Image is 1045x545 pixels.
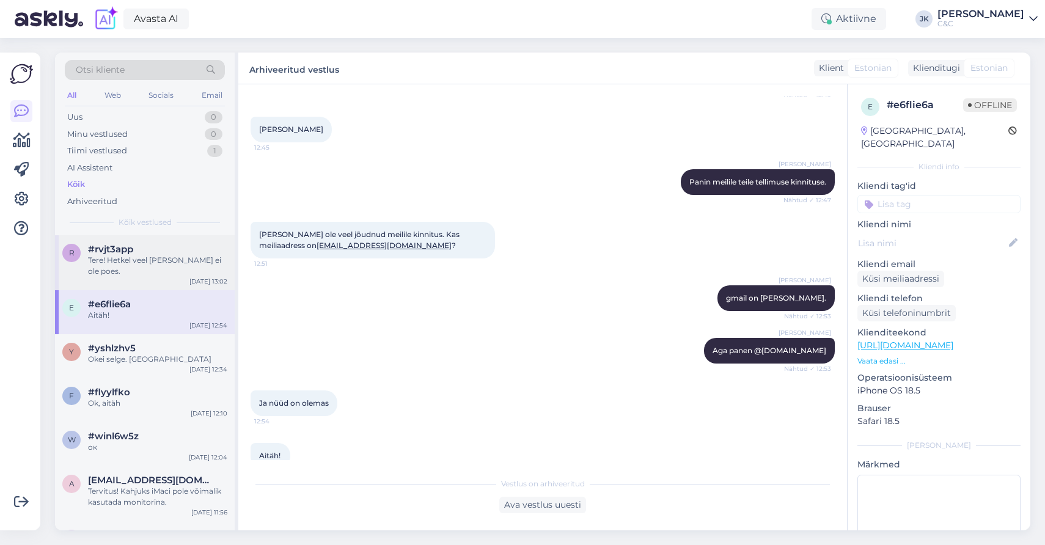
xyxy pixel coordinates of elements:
[93,6,119,32] img: explore-ai
[887,98,963,112] div: # e6flie6a
[123,9,189,29] a: Avasta AI
[10,62,33,86] img: Askly Logo
[189,365,227,374] div: [DATE] 12:34
[67,128,128,141] div: Minu vestlused
[317,241,452,250] a: [EMAIL_ADDRESS][DOMAIN_NAME]
[68,435,76,444] span: w
[189,453,227,462] div: [DATE] 12:04
[254,417,300,426] span: 12:54
[88,343,136,354] span: #yshlzhv5
[937,9,1024,19] div: [PERSON_NAME]
[88,486,227,508] div: Tervitus! Kahjuks iMaci pole võimalik kasutada monitorina.
[69,303,74,312] span: e
[189,321,227,330] div: [DATE] 12:54
[784,364,831,373] span: Nähtud ✓ 12:53
[88,299,131,310] span: #e6flie6a
[259,451,280,460] span: Aitäh!
[102,87,123,103] div: Web
[207,145,222,157] div: 1
[67,162,112,174] div: AI Assistent
[868,102,873,111] span: e
[146,87,176,103] div: Socials
[784,312,831,321] span: Nähtud ✓ 12:53
[857,180,1021,192] p: Kliendi tag'id
[857,458,1021,471] p: Märkmed
[88,475,215,486] span: aavik.jaak@gmail.com
[857,384,1021,397] p: iPhone OS 18.5
[726,293,826,302] span: gmail on [PERSON_NAME].
[69,248,75,257] span: r
[259,398,329,408] span: Ja nüüd on olemas
[857,356,1021,367] p: Vaata edasi ...
[857,326,1021,339] p: Klienditeekond
[857,305,956,321] div: Küsi telefoninumbrit
[970,62,1008,75] span: Estonian
[65,87,79,103] div: All
[69,347,74,356] span: y
[69,391,74,400] span: f
[69,479,75,488] span: a
[937,19,1024,29] div: C&C
[199,87,225,103] div: Email
[963,98,1017,112] span: Offline
[205,128,222,141] div: 0
[88,354,227,365] div: Okei selge. [GEOGRAPHIC_DATA]
[88,431,139,442] span: #winl6w5z
[88,310,227,321] div: Aitäh!
[858,236,1007,250] input: Lisa nimi
[88,530,141,541] span: #xbq8n9x5
[779,328,831,337] span: [PERSON_NAME]
[88,244,133,255] span: #rvjt3app
[857,415,1021,428] p: Safari 18.5
[189,277,227,286] div: [DATE] 13:02
[191,508,227,517] div: [DATE] 11:56
[259,125,323,134] span: [PERSON_NAME]
[88,387,130,398] span: #flyylfko
[857,402,1021,415] p: Brauser
[119,217,172,228] span: Kõik vestlused
[857,161,1021,172] div: Kliendi info
[259,230,461,250] span: [PERSON_NAME] ole veel jõudnud meilile kinnitus. Kas meiliaadress on ?
[814,62,844,75] div: Klient
[254,143,300,152] span: 12:45
[854,62,892,75] span: Estonian
[857,371,1021,384] p: Operatsioonisüsteem
[249,60,339,76] label: Arhiveeritud vestlus
[937,9,1038,29] a: [PERSON_NAME]C&C
[861,125,1008,150] div: [GEOGRAPHIC_DATA], [GEOGRAPHIC_DATA]
[857,440,1021,451] div: [PERSON_NAME]
[857,195,1021,213] input: Lisa tag
[191,409,227,418] div: [DATE] 12:10
[88,398,227,409] div: Ok, aitäh
[779,276,831,285] span: [PERSON_NAME]
[254,259,300,268] span: 12:51
[67,111,82,123] div: Uus
[857,258,1021,271] p: Kliendi email
[857,340,953,351] a: [URL][DOMAIN_NAME]
[857,218,1021,231] p: Kliendi nimi
[88,255,227,277] div: Tere! Hetkel veel [PERSON_NAME] ei ole poes.
[501,478,585,489] span: Vestlus on arhiveeritud
[205,111,222,123] div: 0
[812,8,886,30] div: Aktiivne
[779,159,831,169] span: [PERSON_NAME]
[915,10,933,27] div: JK
[857,292,1021,305] p: Kliendi telefon
[76,64,125,76] span: Otsi kliente
[67,196,117,208] div: Arhiveeritud
[908,62,960,75] div: Klienditugi
[499,497,586,513] div: Ava vestlus uuesti
[713,346,826,355] span: Aga panen @[DOMAIN_NAME]
[689,177,826,186] span: Panin meilile teile tellimuse kinnituse.
[88,442,227,453] div: ок
[67,178,85,191] div: Kõik
[783,196,831,205] span: Nähtud ✓ 12:47
[67,145,127,157] div: Tiimi vestlused
[857,271,944,287] div: Küsi meiliaadressi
